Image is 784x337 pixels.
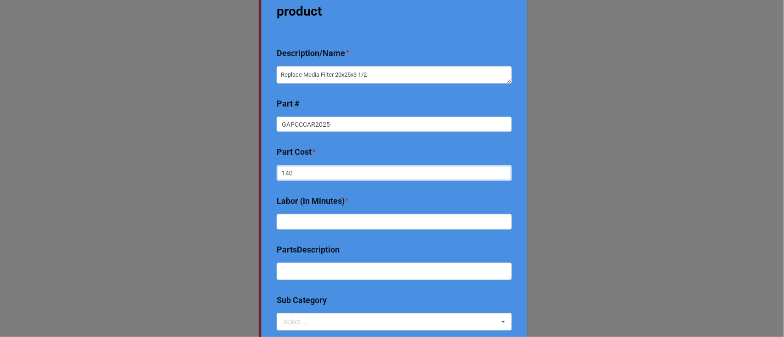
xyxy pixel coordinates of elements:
textarea: Replace Media Filter 20x25x3 1/2 [277,66,512,84]
label: Sub Category [277,294,327,307]
label: Part # [277,97,300,110]
div: Select ... [281,317,321,327]
label: Part Cost [277,146,312,158]
label: Labor (in Minutes) [277,195,345,208]
label: Description/Name [277,47,345,60]
label: PartsDescription [277,243,340,256]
